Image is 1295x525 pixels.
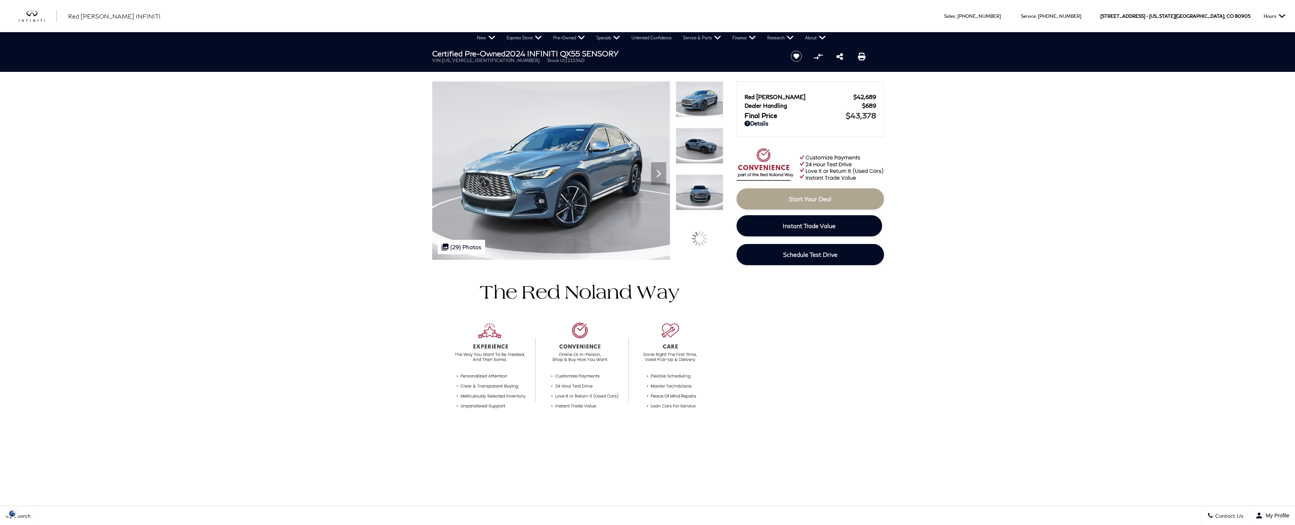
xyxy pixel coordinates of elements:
[626,32,677,43] a: Unlimited Confidence
[4,509,21,517] img: Opt-Out Icon
[957,13,1001,19] a: [PHONE_NUMBER]
[19,10,57,22] img: INFINITI
[744,120,876,127] a: Details
[761,32,799,43] a: Research
[744,93,876,100] a: Red [PERSON_NAME] $42,689
[955,13,956,19] span: :
[783,251,837,258] span: Schedule Test Drive
[591,32,626,43] a: Specials
[836,52,843,61] a: Share this Certified Pre-Owned 2024 INFINITI QX55 SENSORY
[501,32,547,43] a: Express Store
[1100,13,1250,19] a: [STREET_ADDRESS] • [US_STATE][GEOGRAPHIC_DATA], CO 80905
[432,49,778,57] h1: 2024 INFINITI QX55 SENSORY
[68,12,161,21] a: Red [PERSON_NAME] INFINITI
[744,102,876,109] a: Dealer Handling $689
[783,222,836,229] span: Instant Trade Value
[547,57,560,63] span: Stock:
[799,32,831,43] a: About
[1021,13,1036,19] span: Service
[432,57,442,63] span: VIN:
[12,513,31,519] span: Search
[471,32,501,43] a: New
[788,50,805,62] button: Save vehicle
[676,128,723,164] img: Certified Used 2024 Slate Gray INFINITI SENSORY image 2
[1263,513,1289,519] span: My Profile
[944,13,955,19] span: Sales
[19,10,57,22] a: infiniti
[789,195,831,202] span: Start Your Deal
[744,102,862,109] span: Dealer Handling
[846,111,876,120] span: $43,378
[744,111,846,120] span: Final Price
[547,32,591,43] a: Pre-Owned
[68,12,161,20] span: Red [PERSON_NAME] INFINITI
[862,102,876,109] span: $689
[737,188,884,210] a: Start Your Deal
[737,244,884,265] a: Schedule Test Drive
[737,215,882,236] a: Instant Trade Value
[4,509,21,517] section: Click to Open Cookie Consent Modal
[744,93,853,100] span: Red [PERSON_NAME]
[438,240,485,254] div: (29) Photos
[727,32,761,43] a: Finance
[676,81,723,117] img: Certified Used 2024 Slate Gray INFINITI SENSORY image 1
[471,32,831,43] nav: Main Navigation
[432,81,670,260] img: Certified Used 2024 Slate Gray INFINITI SENSORY image 1
[1036,13,1037,19] span: :
[853,93,876,100] span: $42,689
[1213,513,1244,519] span: Contact Us
[858,52,865,61] a: Print this Certified Pre-Owned 2024 INFINITI QX55 SENSORY
[813,51,824,62] button: Compare vehicle
[1038,13,1081,19] a: [PHONE_NUMBER]
[677,32,727,43] a: Service & Parts
[432,49,506,58] strong: Certified Pre-Owned
[651,162,666,185] div: Next
[1250,506,1295,525] button: Open user profile menu
[676,174,723,210] img: Certified Used 2024 Slate Gray INFINITI SENSORY image 3
[744,111,876,120] a: Final Price $43,378
[560,57,585,63] span: UI111154D
[442,57,540,63] span: [US_VEHICLE_IDENTIFICATION_NUMBER]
